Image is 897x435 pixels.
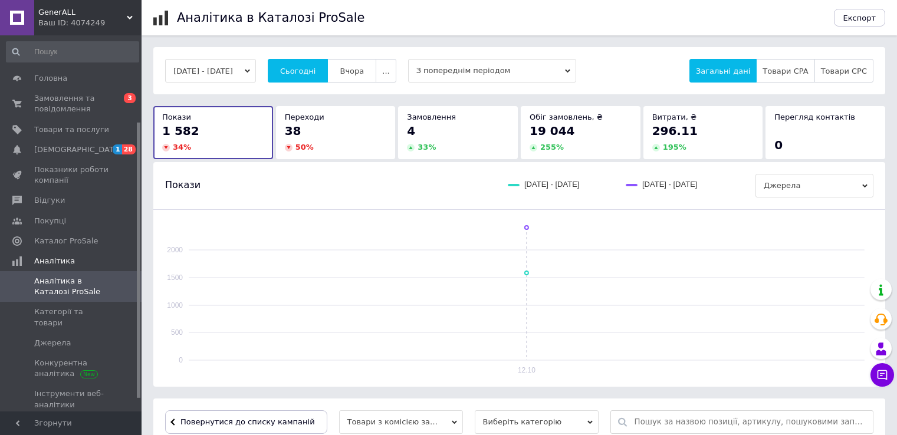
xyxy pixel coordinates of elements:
[165,410,327,434] button: Повернутися до списку кампаній
[113,144,122,154] span: 1
[376,59,396,83] button: ...
[162,113,191,121] span: Покази
[124,93,136,103] span: 3
[475,410,599,434] span: Виберіть категорію
[285,113,324,121] span: Переходи
[34,338,71,348] span: Джерела
[408,59,576,83] span: З попереднім періодом
[34,124,109,135] span: Товари та послуги
[774,113,855,121] span: Перегляд контактів
[6,41,139,62] input: Пошук
[165,59,256,83] button: [DATE] - [DATE]
[763,67,808,75] span: Товари CPA
[285,124,301,138] span: 38
[180,417,315,426] span: Повернутися до списку кампаній
[122,144,136,154] span: 28
[652,124,698,138] span: 296.11
[774,138,783,152] span: 0
[407,113,456,121] span: Замовлення
[173,143,191,151] span: 34 %
[540,143,564,151] span: 255 %
[167,246,183,254] text: 2000
[755,174,873,197] span: Джерела
[34,164,109,186] span: Показники роботи компанії
[530,113,603,121] span: Обіг замовлень, ₴
[295,143,314,151] span: 50 %
[162,124,199,138] span: 1 582
[530,124,575,138] span: 19 044
[518,366,535,374] text: 12.10
[689,59,757,83] button: Загальні дані
[179,356,183,364] text: 0
[34,73,67,84] span: Головна
[34,195,65,206] span: Відгуки
[268,59,328,83] button: Сьогодні
[814,59,873,83] button: Товари CPC
[834,9,886,27] button: Експорт
[34,358,109,379] span: Конкурентна аналітика
[34,307,109,328] span: Категорії та товари
[843,14,876,22] span: Експорт
[177,11,364,25] h1: Аналітика в Каталозі ProSale
[635,411,867,433] input: Пошук за назвою позиції, артикулу, пошуковими запитами
[34,216,66,226] span: Покупці
[756,59,814,83] button: Товари CPA
[171,328,183,337] text: 500
[34,388,109,410] span: Інструменти веб-аналітики
[280,67,316,75] span: Сьогодні
[870,363,894,387] button: Чат з покупцем
[339,410,463,434] span: Товари з комісією за замовлення
[663,143,686,151] span: 195 %
[34,256,75,266] span: Аналітика
[34,276,109,297] span: Аналітика в Каталозі ProSale
[34,236,98,246] span: Каталог ProSale
[34,144,121,155] span: [DEMOGRAPHIC_DATA]
[34,93,109,114] span: Замовлення та повідомлення
[340,67,364,75] span: Вчора
[327,59,376,83] button: Вчора
[38,7,127,18] span: GenerALL
[165,179,201,192] span: Покази
[167,273,183,282] text: 1500
[696,67,750,75] span: Загальні дані
[418,143,436,151] span: 33 %
[407,124,415,138] span: 4
[652,113,697,121] span: Витрати, ₴
[167,301,183,309] text: 1000
[38,18,142,28] div: Ваш ID: 4074249
[821,67,867,75] span: Товари CPC
[382,67,389,75] span: ...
